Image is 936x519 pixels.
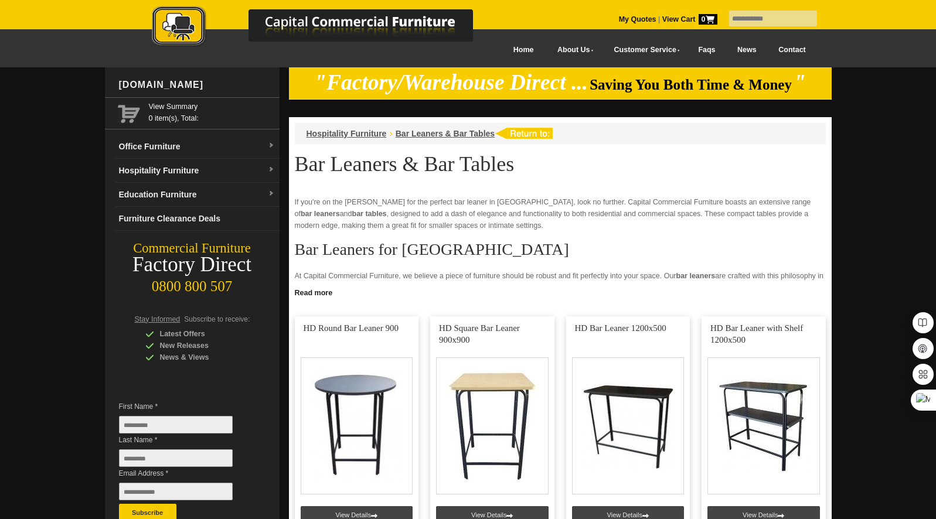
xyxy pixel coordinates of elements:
[119,467,250,479] span: Email Address *
[295,153,826,175] h1: Bar Leaners & Bar Tables
[301,210,340,218] strong: bar leaners
[619,15,656,23] a: My Quotes
[119,401,250,412] span: First Name *
[314,70,588,94] em: "Factory/Warehouse Direct ...
[114,183,280,207] a: Education Furnituredropdown
[135,315,181,323] span: Stay Informed
[767,37,816,63] a: Contact
[687,37,727,63] a: Faqs
[149,101,275,122] span: 0 item(s), Total:
[149,101,275,112] a: View Summary
[114,207,280,231] a: Furniture Clearance Deals
[105,257,280,273] div: Factory Direct
[295,241,826,258] h2: Bar Leaners for [GEOGRAPHIC_DATA]
[119,449,233,467] input: Last Name *
[676,272,716,280] strong: bar leaners
[105,240,280,257] div: Commercial Furniture
[120,6,530,49] img: Capital Commercial Furniture Logo
[295,196,826,231] p: If you're on the [PERSON_NAME] for the perfect bar leaner in [GEOGRAPHIC_DATA], look no further. ...
[114,135,280,159] a: Office Furnituredropdown
[794,70,806,94] em: "
[352,210,387,218] strong: bar tables
[601,37,687,63] a: Customer Service
[268,166,275,173] img: dropdown
[105,272,280,295] div: 0800 800 507
[268,142,275,149] img: dropdown
[544,37,601,63] a: About Us
[660,15,717,23] a: View Cart0
[295,270,826,317] p: At Capital Commercial Furniture, we believe a piece of furniture should be robust and fit perfect...
[662,15,717,23] strong: View Cart
[145,340,257,351] div: New Releases
[119,416,233,433] input: First Name *
[590,77,792,93] span: Saving You Both Time & Money
[396,129,495,138] a: Bar Leaners & Bar Tables
[389,128,392,139] li: ›
[699,14,717,25] span: 0
[114,67,280,103] div: [DOMAIN_NAME]
[726,37,767,63] a: News
[307,129,387,138] a: Hospitality Furniture
[145,328,257,340] div: Latest Offers
[184,315,250,323] span: Subscribe to receive:
[119,483,233,500] input: Email Address *
[145,351,257,363] div: News & Views
[120,6,530,52] a: Capital Commercial Furniture Logo
[119,434,250,446] span: Last Name *
[268,190,275,197] img: dropdown
[495,128,553,139] img: return to
[289,284,832,299] a: Click to read more
[114,159,280,183] a: Hospitality Furnituredropdown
